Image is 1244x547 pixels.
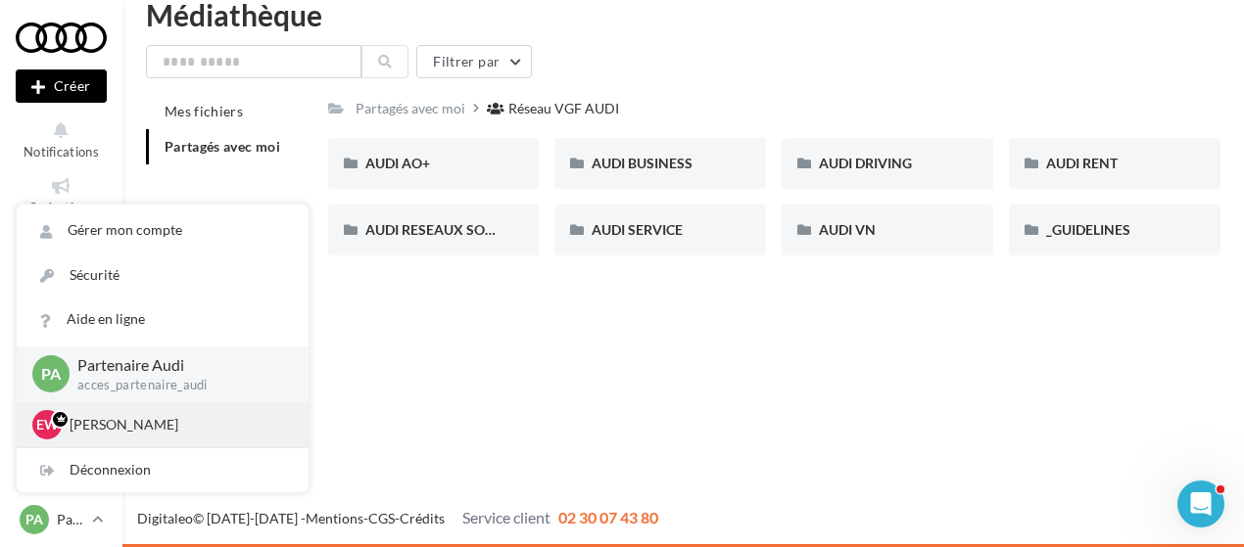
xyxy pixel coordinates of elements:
[819,155,912,171] span: AUDI DRIVING
[592,155,693,171] span: AUDI BUSINESS
[1177,480,1224,527] iframe: Intercom live chat
[462,508,550,526] span: Service client
[16,69,107,103] div: Nouvelle campagne
[25,510,43,529] span: PA
[17,448,309,492] div: Déconnexion
[592,221,683,238] span: AUDI SERVICE
[24,144,99,160] span: Notifications
[16,171,107,219] a: Opérations
[77,354,277,377] p: Partenaire Audi
[137,510,193,526] a: Digitaleo
[165,103,243,119] span: Mes fichiers
[41,363,61,386] span: PA
[1046,155,1118,171] span: AUDI RENT
[16,115,107,163] button: Notifications
[137,510,658,526] span: © [DATE]-[DATE] - - -
[70,415,285,434] p: [PERSON_NAME]
[17,297,309,342] a: Aide en ligne
[400,510,445,526] a: Crédits
[165,138,280,155] span: Partagés avec moi
[508,99,619,118] div: Réseau VGF AUDI
[17,253,309,297] a: Sécurité
[16,69,107,103] button: Créer
[57,510,84,529] p: Partenaire Audi
[306,510,363,526] a: Mentions
[368,510,395,526] a: CGS
[416,45,532,78] button: Filtrer par
[558,508,658,526] span: 02 30 07 43 80
[28,200,94,215] span: Opérations
[365,155,430,171] span: AUDI AO+
[36,415,59,434] span: EW
[819,221,876,238] span: AUDI VN
[1046,221,1130,238] span: _GUIDELINES
[365,221,527,238] span: AUDI RESEAUX SOCIAUX
[356,99,465,118] div: Partagés avec moi
[17,208,309,252] a: Gérer mon compte
[77,377,277,394] p: acces_partenaire_audi
[16,501,107,538] a: PA Partenaire Audi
